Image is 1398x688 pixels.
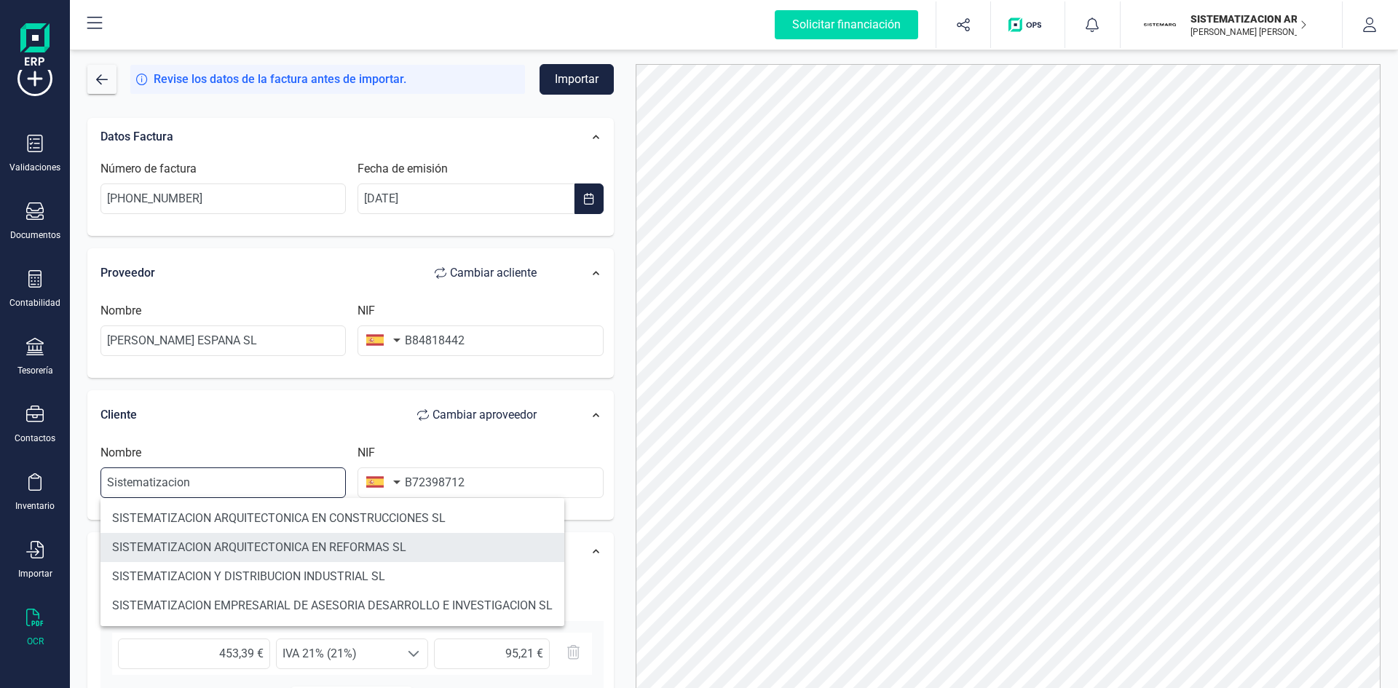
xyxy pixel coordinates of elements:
label: NIF [358,302,375,320]
div: Solicitar financiación [775,10,918,39]
p: [PERSON_NAME] [PERSON_NAME] [1190,26,1307,38]
input: 0,00 € [434,638,550,669]
img: Logo Finanedi [20,23,50,70]
div: Cliente [100,400,551,430]
span: IVA 21% (21%) [277,639,400,668]
label: Nombre [100,302,141,320]
span: Cambiar a cliente [450,264,537,282]
div: Inventario [15,500,55,512]
p: SISTEMATIZACION ARQUITECTONICA EN REFORMAS SL [1190,12,1307,26]
button: SISISTEMATIZACION ARQUITECTONICA EN REFORMAS SL[PERSON_NAME] [PERSON_NAME] [1138,1,1324,48]
div: Contactos [15,432,55,444]
span: Cambiar a proveedor [433,406,537,424]
div: Datos Factura [93,121,558,153]
div: OCR [27,636,44,647]
li: SISTEMATIZACION ARQUITECTONICA EN REFORMAS SL [100,533,564,562]
div: Proveedor [100,258,551,288]
button: Logo de OPS [1000,1,1056,48]
div: Contabilidad [9,297,60,309]
li: SISTEMATIZACION Y DISTRIBUCION INDUSTRIAL SL [100,562,564,591]
div: Tesorería [17,365,53,376]
button: Solicitar financiación [757,1,936,48]
img: Logo de OPS [1008,17,1047,32]
li: SISTEMATIZACION EMPRESARIAL DE ASESORIA DESARROLLO E INVESTIGACION SL [100,591,564,620]
input: 0,00 € [118,638,270,669]
div: Importar [18,568,52,580]
li: SISTEMATIZACION ARQUITECTONICA EN CONSTRUCCIONES SL [100,504,564,533]
label: Nombre [100,444,141,462]
img: SI [1144,9,1176,41]
button: Cambiar aproveedor [403,400,551,430]
div: Validaciones [9,162,60,173]
button: Cambiar acliente [420,258,551,288]
label: Fecha de emisión [358,160,448,178]
label: NIF [358,444,375,462]
div: Documentos [10,229,60,241]
span: Revise los datos de la factura antes de importar. [154,71,406,88]
button: Importar [540,64,614,95]
label: Número de factura [100,160,197,178]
